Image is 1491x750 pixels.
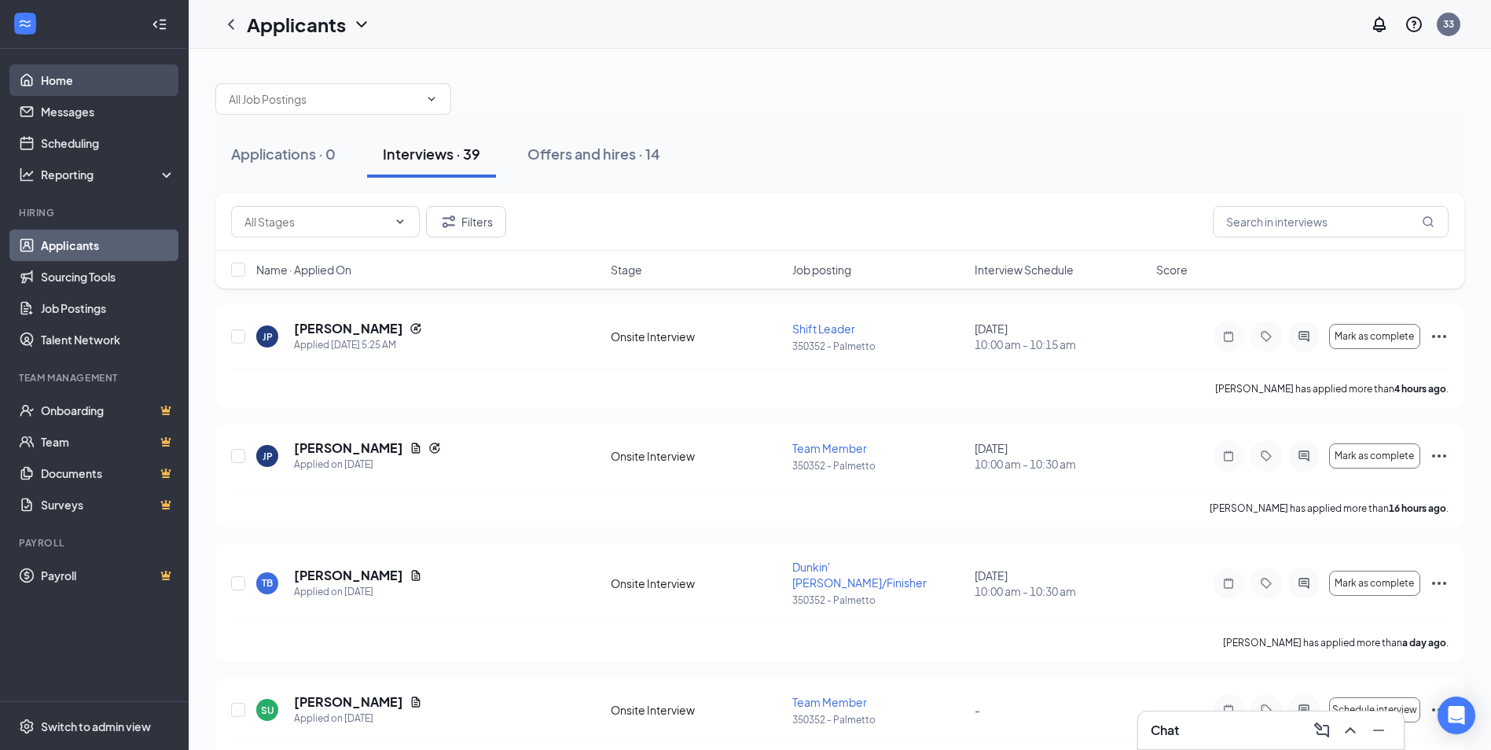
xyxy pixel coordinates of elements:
[1223,636,1449,649] p: [PERSON_NAME] has applied more than .
[247,11,346,38] h1: Applicants
[1389,502,1446,514] b: 16 hours ago
[41,560,175,591] a: PayrollCrown
[263,450,273,463] div: JP
[1332,704,1417,715] span: Schedule interview
[261,704,274,717] div: SU
[1422,215,1434,228] svg: MagnifyingGlass
[975,568,1147,599] div: [DATE]
[409,322,422,335] svg: Reapply
[294,337,422,353] div: Applied [DATE] 5:25 AM
[41,261,175,292] a: Sourcing Tools
[294,567,403,584] h5: [PERSON_NAME]
[256,262,351,278] span: Name · Applied On
[1329,697,1420,722] button: Schedule interview
[611,448,783,464] div: Onsite Interview
[792,594,964,607] p: 350352 - Palmetto
[383,144,480,164] div: Interviews · 39
[1335,331,1414,342] span: Mark as complete
[1438,697,1475,734] div: Open Intercom Messenger
[1402,637,1446,649] b: a day ago
[1219,450,1238,462] svg: Note
[1329,571,1420,596] button: Mark as complete
[41,395,175,426] a: OnboardingCrown
[294,711,422,726] div: Applied on [DATE]
[222,15,241,34] svg: ChevronLeft
[975,440,1147,472] div: [DATE]
[231,144,336,164] div: Applications · 0
[1443,17,1454,31] div: 33
[1335,450,1414,461] span: Mark as complete
[294,320,403,337] h5: [PERSON_NAME]
[19,719,35,734] svg: Settings
[1257,577,1276,590] svg: Tag
[1215,382,1449,395] p: [PERSON_NAME] has applied more than .
[439,212,458,231] svg: Filter
[975,456,1147,472] span: 10:00 am - 10:30 am
[975,262,1074,278] span: Interview Schedule
[975,703,980,717] span: -
[1335,578,1414,589] span: Mark as complete
[1313,721,1331,740] svg: ComposeMessage
[527,144,660,164] div: Offers and hires · 14
[1295,577,1313,590] svg: ActiveChat
[1213,206,1449,237] input: Search in interviews
[1295,704,1313,716] svg: ActiveChat
[41,719,151,734] div: Switch to admin view
[425,93,438,105] svg: ChevronDown
[611,702,783,718] div: Onsite Interview
[41,426,175,458] a: TeamCrown
[1366,718,1391,743] button: Minimize
[41,64,175,96] a: Home
[262,576,273,590] div: TB
[294,584,422,600] div: Applied on [DATE]
[792,262,851,278] span: Job posting
[41,127,175,159] a: Scheduling
[409,696,422,708] svg: Document
[19,167,35,182] svg: Analysis
[19,206,172,219] div: Hiring
[792,322,855,336] span: Shift Leader
[17,16,33,31] svg: WorkstreamLogo
[41,292,175,324] a: Job Postings
[792,459,964,472] p: 350352 - Palmetto
[1309,718,1335,743] button: ComposeMessage
[792,695,867,709] span: Team Member
[41,489,175,520] a: SurveysCrown
[792,713,964,726] p: 350352 - Palmetto
[1257,704,1276,716] svg: Tag
[244,213,387,230] input: All Stages
[792,340,964,353] p: 350352 - Palmetto
[263,330,273,344] div: JP
[1430,574,1449,593] svg: Ellipses
[1257,330,1276,343] svg: Tag
[1430,700,1449,719] svg: Ellipses
[611,575,783,591] div: Onsite Interview
[1257,450,1276,462] svg: Tag
[428,442,441,454] svg: Reapply
[41,324,175,355] a: Talent Network
[41,230,175,261] a: Applicants
[1338,718,1363,743] button: ChevronUp
[1210,502,1449,515] p: [PERSON_NAME] has applied more than .
[975,583,1147,599] span: 10:00 am - 10:30 am
[19,371,172,384] div: Team Management
[611,329,783,344] div: Onsite Interview
[975,336,1147,352] span: 10:00 am - 10:15 am
[1219,704,1238,716] svg: Note
[294,439,403,457] h5: [PERSON_NAME]
[1329,324,1420,349] button: Mark as complete
[352,15,371,34] svg: ChevronDown
[41,96,175,127] a: Messages
[394,215,406,228] svg: ChevronDown
[409,442,422,454] svg: Document
[294,457,441,472] div: Applied on [DATE]
[1405,15,1423,34] svg: QuestionInfo
[1156,262,1188,278] span: Score
[152,17,167,32] svg: Collapse
[1370,15,1389,34] svg: Notifications
[975,321,1147,352] div: [DATE]
[294,693,403,711] h5: [PERSON_NAME]
[41,458,175,489] a: DocumentsCrown
[611,262,642,278] span: Stage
